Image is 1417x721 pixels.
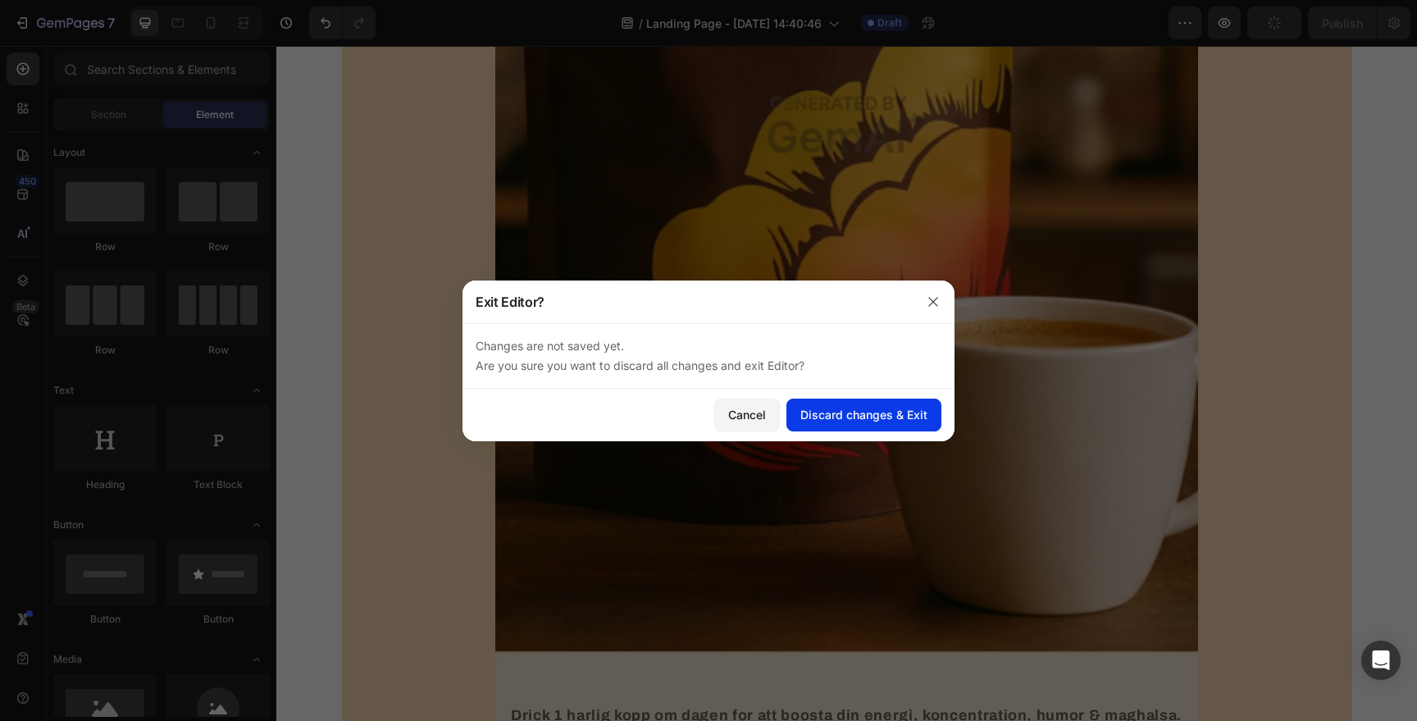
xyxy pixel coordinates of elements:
div: Discard changes & Exit [800,406,927,423]
p: Exit Editor? [476,292,544,312]
div: Cancel [728,406,766,423]
button: Cancel [714,399,780,431]
p: Changes are not saved yet. Are you sure you want to discard all changes and exit Editor? [476,336,941,376]
div: Open Intercom Messenger [1361,641,1401,680]
button: Discard changes & Exit [786,399,941,431]
div: Drick 1 harlig kopp om dagen for att boosta din energi, koncentration, humor & maghalsa. [233,657,908,682]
